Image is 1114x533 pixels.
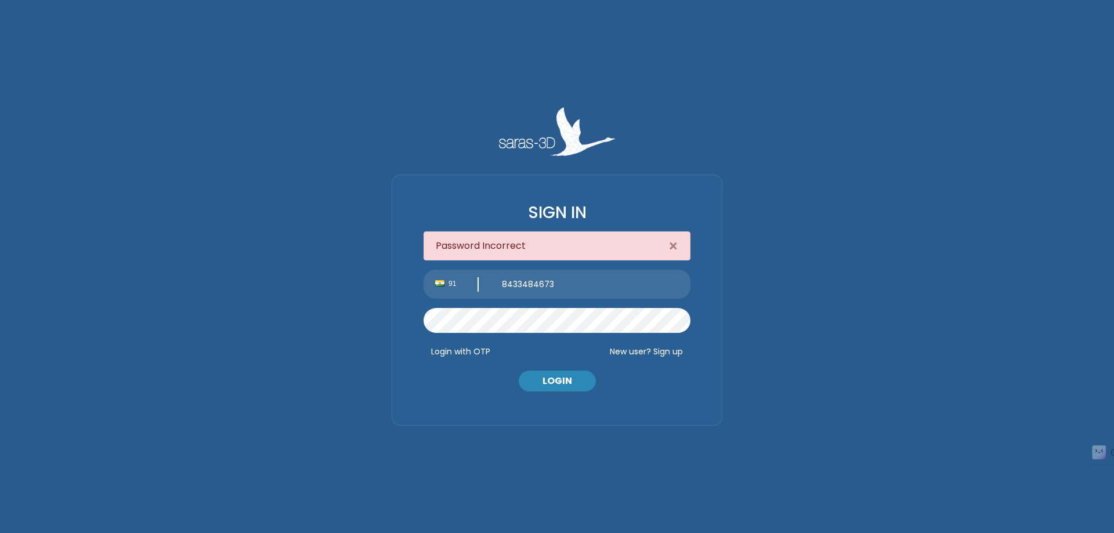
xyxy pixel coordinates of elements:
[519,371,596,391] button: LOGIN
[424,231,690,260] div: Password Incorrect
[602,342,690,361] button: New user? Sign up
[499,107,615,155] img: Saras 3D
[424,342,498,361] button: Login with OTP
[657,232,690,261] button: Close
[668,236,678,257] span: ×
[424,203,690,223] h3: SIGN IN
[449,278,469,289] span: 91
[490,270,690,299] input: Mobile Number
